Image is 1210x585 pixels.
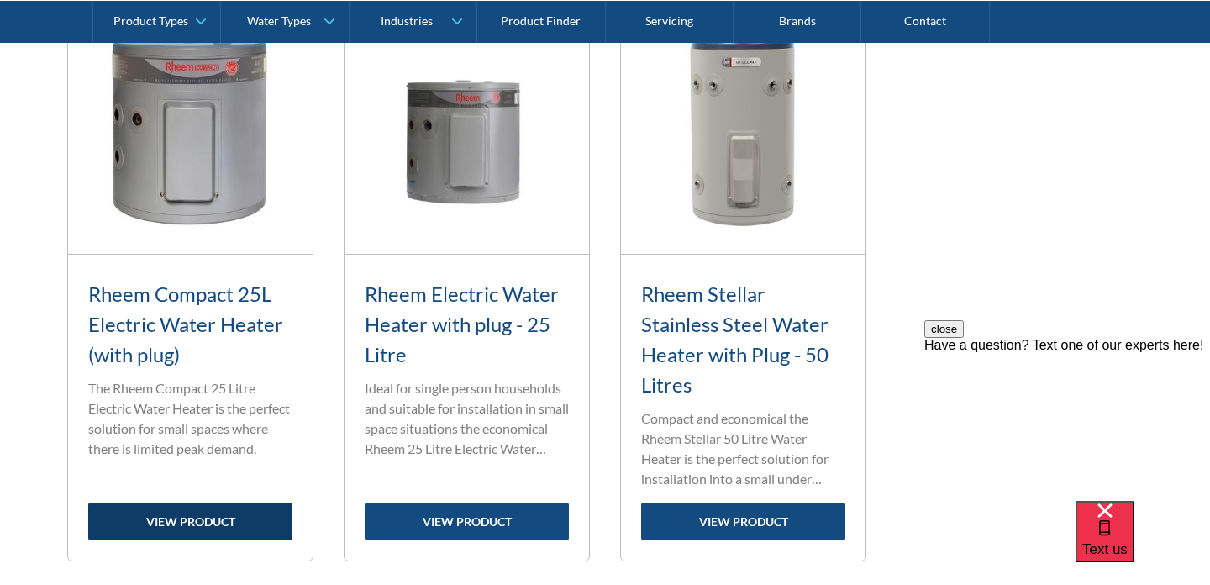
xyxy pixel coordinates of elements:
[365,279,569,370] h3: Rheem Electric Water Heater with plug - 25 Litre
[113,13,188,28] div: Product Types
[88,378,292,459] p: The Rheem Compact 25 Litre Electric Water Heater is the perfect solution for small spaces where t...
[88,279,292,370] h3: Rheem Compact 25L Electric Water Heater (with plug)
[621,9,865,254] img: Rheem Stellar Stainless Steel Water Heater with Plug - 50 Litres
[641,503,845,540] a: view product
[381,13,433,28] div: Industries
[88,503,292,540] a: view product
[247,13,311,28] div: Water Types
[641,408,845,489] p: Compact and economical the Rheem Stellar 50 Litre Water Heater is the perfect solution for instal...
[365,503,569,540] a: view product
[641,279,845,400] h3: Rheem Stellar Stainless Steel Water Heater with Plug - 50 Litres
[68,9,313,254] img: Rheem Compact 25L Electric Water Heater (with plug)
[924,320,1210,522] iframe: podium webchat widget prompt
[365,378,569,459] p: Ideal for single person households and suitable for installation in small space situations the ec...
[345,9,589,254] img: Rheem Electric Water Heater with plug - 25 Litre
[1076,501,1210,585] iframe: podium webchat widget bubble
